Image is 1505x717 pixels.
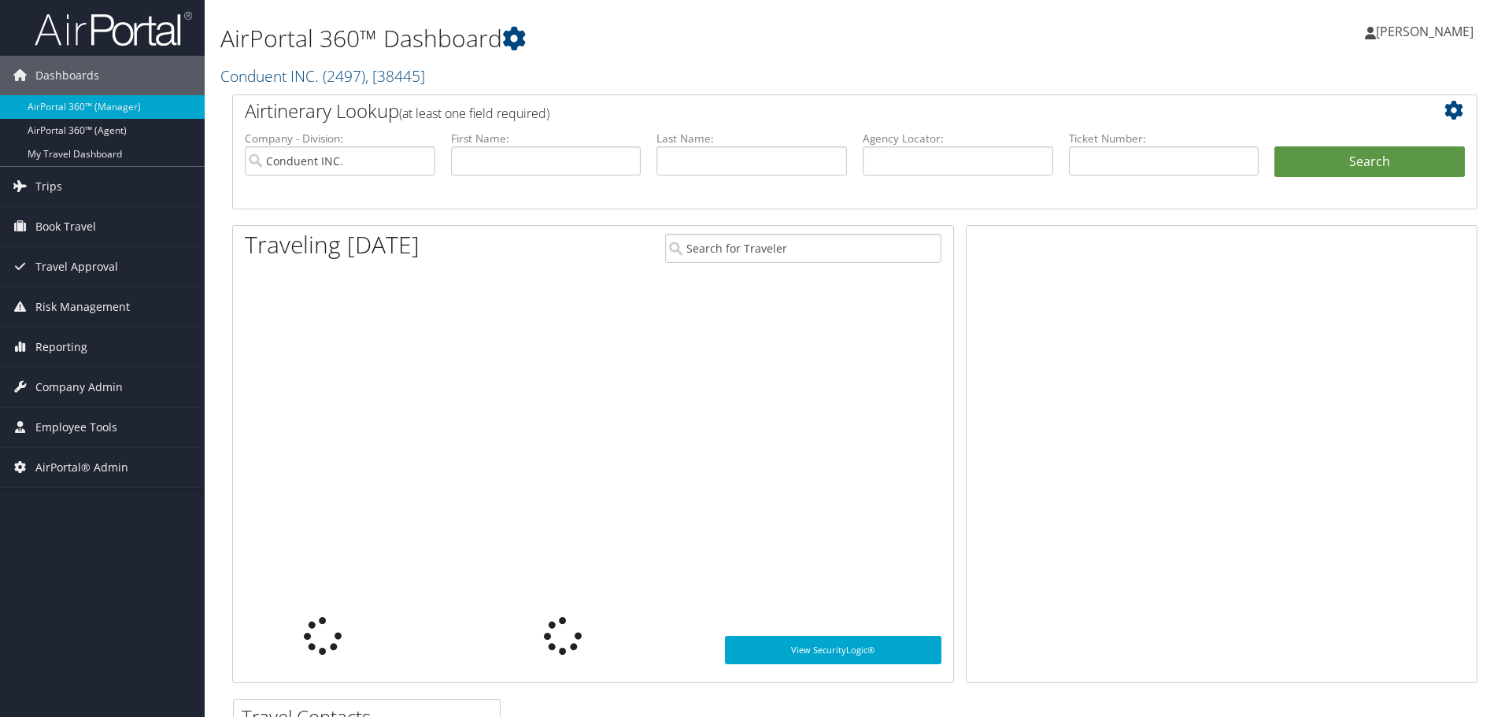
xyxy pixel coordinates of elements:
label: First Name: [451,131,642,146]
label: Agency Locator: [863,131,1053,146]
label: Company - Division: [245,131,435,146]
span: Employee Tools [35,408,117,447]
label: Ticket Number: [1069,131,1259,146]
input: Search for Traveler [665,234,941,263]
span: [PERSON_NAME] [1376,23,1474,40]
span: Dashboards [35,56,99,95]
a: [PERSON_NAME] [1365,8,1489,55]
span: AirPortal® Admin [35,448,128,487]
button: Search [1274,146,1465,178]
label: Last Name: [656,131,847,146]
span: Trips [35,167,62,206]
span: (at least one field required) [399,105,549,122]
span: Company Admin [35,368,123,407]
img: airportal-logo.png [35,10,192,47]
span: , [ 38445 ] [365,65,425,87]
span: Reporting [35,327,87,367]
a: Conduent INC. [220,65,425,87]
span: Risk Management [35,287,130,327]
span: Travel Approval [35,247,118,286]
span: ( 2497 ) [323,65,365,87]
a: View SecurityLogic® [725,636,941,664]
h2: Airtinerary Lookup [245,98,1361,124]
h1: Traveling [DATE] [245,228,420,261]
span: Book Travel [35,207,96,246]
h1: AirPortal 360™ Dashboard [220,22,1067,55]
